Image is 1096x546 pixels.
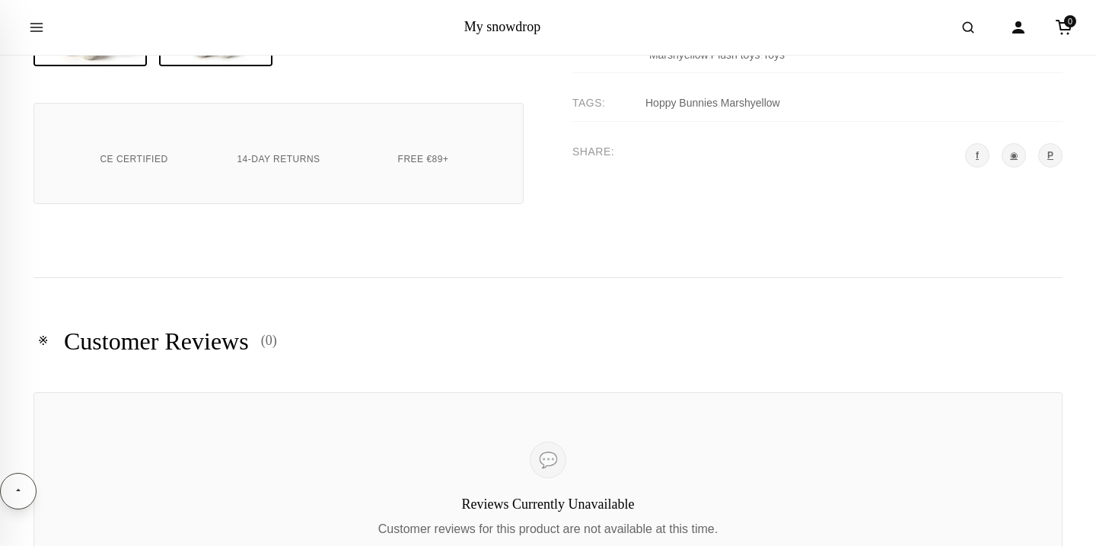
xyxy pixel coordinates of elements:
a: Hoppy Bunnies [645,94,721,111]
a: Cart [1047,11,1081,44]
a: Marshyellow [721,94,780,111]
a: Account [1002,11,1035,44]
a: Share on Pinterest [1038,143,1063,168]
span: 14-Day Returns [237,152,320,167]
h2: Customer Reviews [33,327,1063,356]
a: My snowdrop [464,19,541,34]
h3: Reviews Currently Unavailable [83,497,1013,513]
button: Open menu [15,6,58,49]
a: Share on Facebook [965,143,989,168]
span: Free €89+ [398,152,449,167]
span: (0) [261,333,277,350]
button: Open search [947,6,989,49]
span: Share: [572,143,633,160]
span: CE Certified [100,152,167,167]
p: Customer reviews for this product are not available at this time. [83,519,1013,539]
span: 0 [1064,15,1076,27]
span: Tags: [572,94,633,111]
a: Share on Instagram [1002,143,1026,168]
